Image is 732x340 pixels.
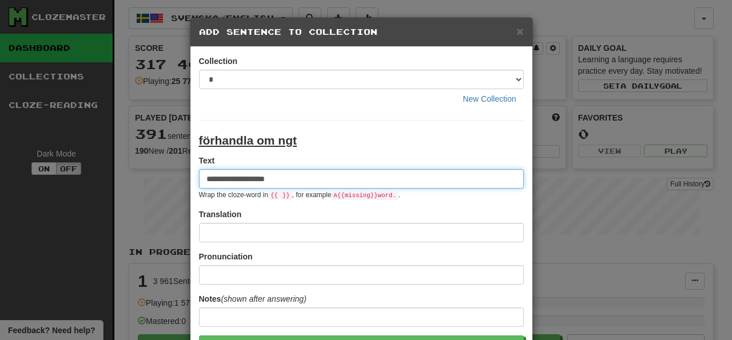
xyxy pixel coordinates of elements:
[199,26,524,38] h5: Add Sentence to Collection
[268,191,280,200] code: {{
[199,55,238,67] label: Collection
[199,155,215,166] label: Text
[199,209,242,220] label: Translation
[221,294,306,303] em: (shown after answering)
[455,89,523,109] button: New Collection
[199,191,400,199] small: Wrap the cloze-word in , for example .
[199,293,307,305] label: Notes
[331,191,398,200] code: A {{ missing }} word.
[516,25,523,37] button: Close
[280,191,292,200] code: }}
[199,251,253,262] label: Pronunciation
[516,25,523,38] span: ×
[199,134,297,147] u: förhandla om ngt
